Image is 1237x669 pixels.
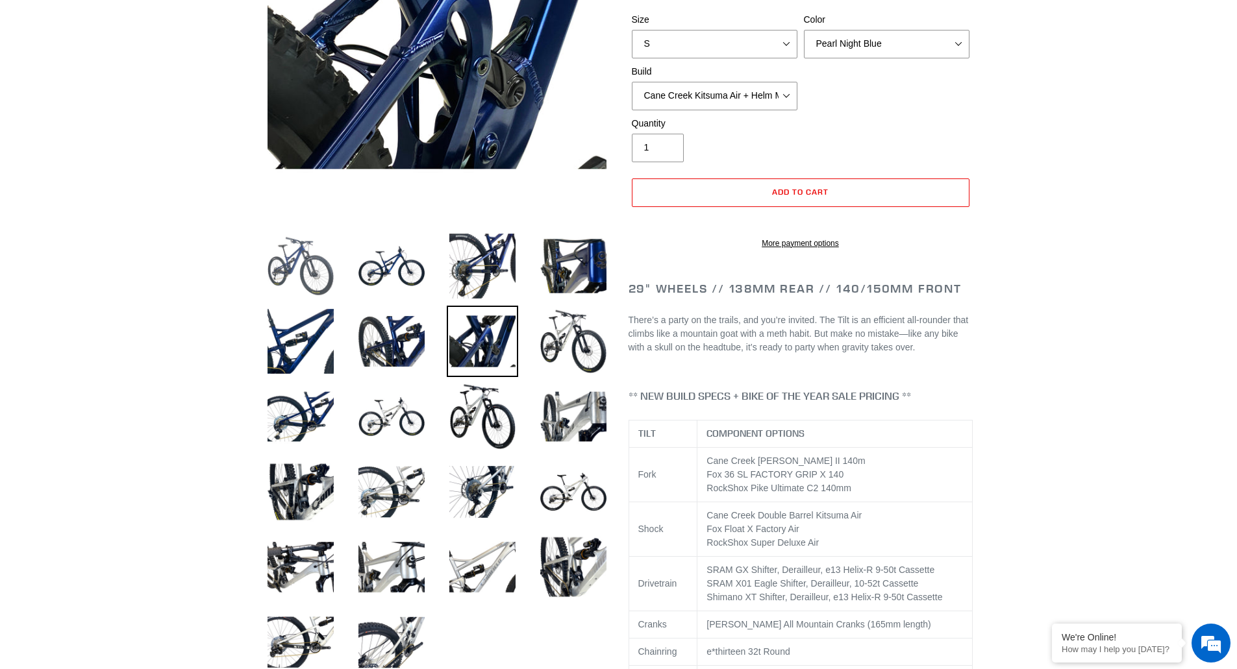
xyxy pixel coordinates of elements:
div: Navigation go back [14,71,34,91]
td: e*thirteen 32t Round [697,639,972,666]
img: Load image into Gallery viewer, TILT - Complete Bike [447,381,518,452]
img: Load image into Gallery viewer, TILT - Complete Bike [538,381,609,452]
label: Color [804,13,969,27]
img: Load image into Gallery viewer, TILT - Complete Bike [356,230,427,302]
img: Load image into Gallery viewer, TILT - Complete Bike [356,531,427,603]
div: Minimize live chat window [213,6,244,38]
label: Size [632,13,797,27]
th: TILT [629,420,697,448]
img: Load image into Gallery viewer, TILT - Complete Bike [265,456,336,528]
p: How may I help you today? [1062,644,1172,654]
img: Load image into Gallery viewer, TILT - Complete Bike [356,456,427,528]
img: Load image into Gallery viewer, TILT - Complete Bike [447,230,518,302]
td: [PERSON_NAME] All Mountain Cranks (165mm length) [697,611,972,639]
div: We're Online! [1062,632,1172,642]
td: Drivetrain [629,557,697,611]
p: There’s a party on the trails, and you’re invited. The Tilt is an efficient all-rounder that clim... [629,313,973,354]
img: Load image into Gallery viewer, TILT - Complete Bike [447,531,518,603]
img: Load image into Gallery viewer, TILT - Complete Bike [356,381,427,452]
button: Add to cart [632,178,969,207]
th: COMPONENT OPTIONS [697,420,972,448]
img: Load image into Gallery viewer, TILT - Complete Bike [538,531,609,603]
img: Load image into Gallery viewer, TILT - Complete Bike [265,381,336,452]
td: Cane Creek Double Barrel Kitsuma Air Fox Float X Factory Air RockShox Super Deluxe Air [697,502,972,557]
h4: ** NEW BUILD SPECS + BIKE OF THE YEAR SALE PRICING ** [629,390,973,402]
img: Load image into Gallery viewer, TILT - Complete Bike [265,306,336,377]
img: Load image into Gallery viewer, TILT - Complete Bike [447,456,518,528]
td: Cane Creek [PERSON_NAME] II 140m Fox 36 SL FACTORY GRIP X 140 RockShox Pike Ultimate C2 140mm [697,448,972,502]
td: SRAM GX Shifter, Derailleur, e13 Helix-R 9-50t Cassette SRAM X01 Eagle Shifter, Derailleur, 10-52... [697,557,972,611]
td: Fork [629,448,697,502]
a: More payment options [632,237,969,249]
span: We're online! [75,164,179,295]
td: Cranks [629,611,697,639]
img: Load image into Gallery viewer, TILT - Complete Bike [356,306,427,377]
img: Load image into Gallery viewer, TILT - Complete Bike [447,306,518,377]
img: Load image into Gallery viewer, TILT - Complete Bike [265,531,336,603]
label: Quantity [632,117,797,130]
img: Load image into Gallery viewer, TILT - Complete Bike [265,230,336,302]
h2: 29" Wheels // 138mm Rear // 140/150mm Front [629,282,973,296]
img: d_696896380_company_1647369064580_696896380 [42,65,74,97]
img: Load image into Gallery viewer, TILT - Complete Bike [538,456,609,528]
td: Chainring [629,639,697,666]
textarea: Type your message and hit 'Enter' [6,354,247,400]
img: Load image into Gallery viewer, TILT - Complete Bike [538,230,609,302]
span: Add to cart [772,187,829,197]
div: Chat with us now [87,73,238,90]
label: Build [632,65,797,79]
img: Load image into Gallery viewer, TILT - Complete Bike [538,306,609,377]
td: Shock [629,502,697,557]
